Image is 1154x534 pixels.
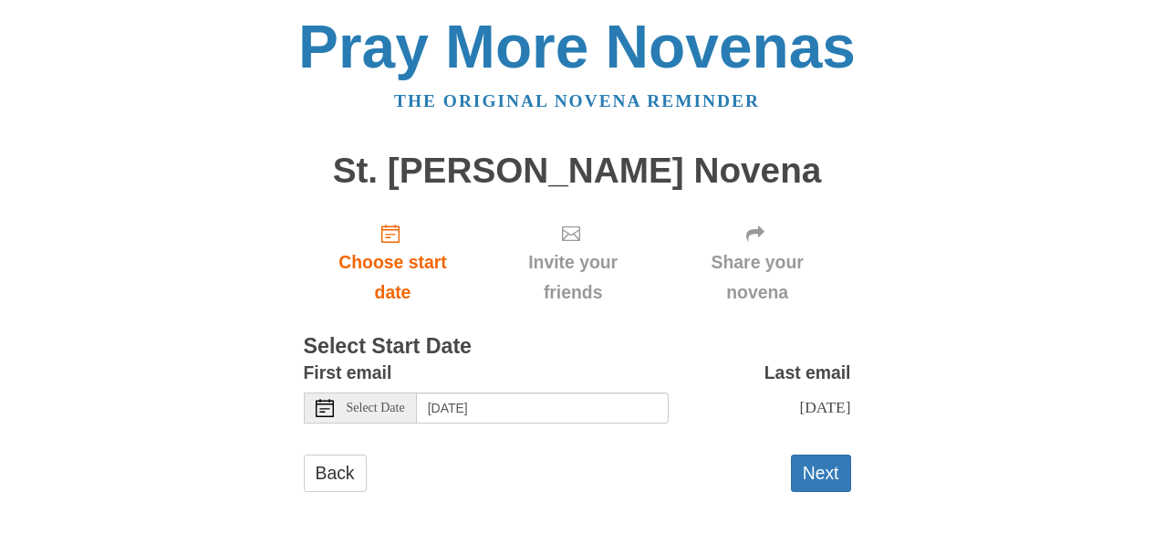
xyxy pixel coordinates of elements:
[347,402,405,414] span: Select Date
[304,455,367,492] a: Back
[322,247,464,308] span: Choose start date
[664,208,851,317] div: Click "Next" to confirm your start date first.
[394,91,760,110] a: The original novena reminder
[791,455,851,492] button: Next
[764,358,851,388] label: Last email
[500,247,645,308] span: Invite your friends
[304,358,392,388] label: First email
[298,13,856,80] a: Pray More Novenas
[682,247,833,308] span: Share your novena
[304,335,851,359] h3: Select Start Date
[482,208,663,317] div: Click "Next" to confirm your start date first.
[304,208,483,317] a: Choose start date
[799,398,850,416] span: [DATE]
[304,152,851,191] h1: St. [PERSON_NAME] Novena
